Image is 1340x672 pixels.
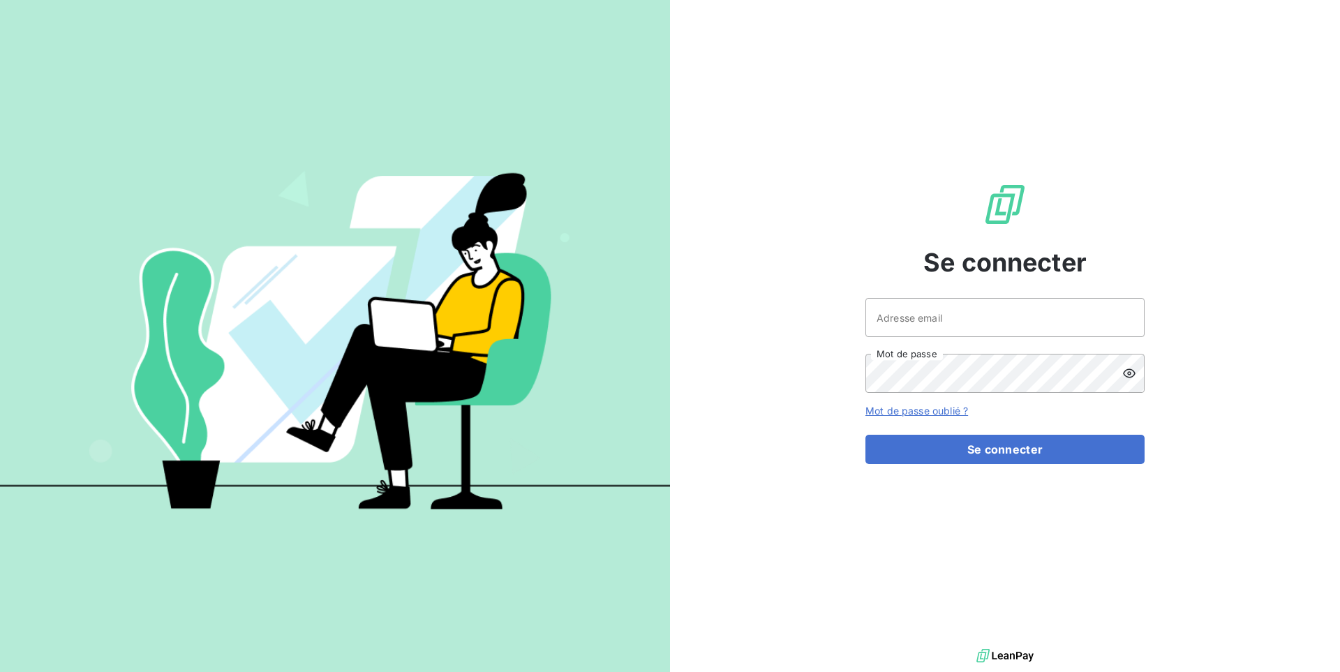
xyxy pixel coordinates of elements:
[923,244,1087,281] span: Se connecter
[865,405,968,417] a: Mot de passe oublié ?
[865,435,1145,464] button: Se connecter
[865,298,1145,337] input: placeholder
[983,182,1027,227] img: Logo LeanPay
[976,645,1034,666] img: logo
